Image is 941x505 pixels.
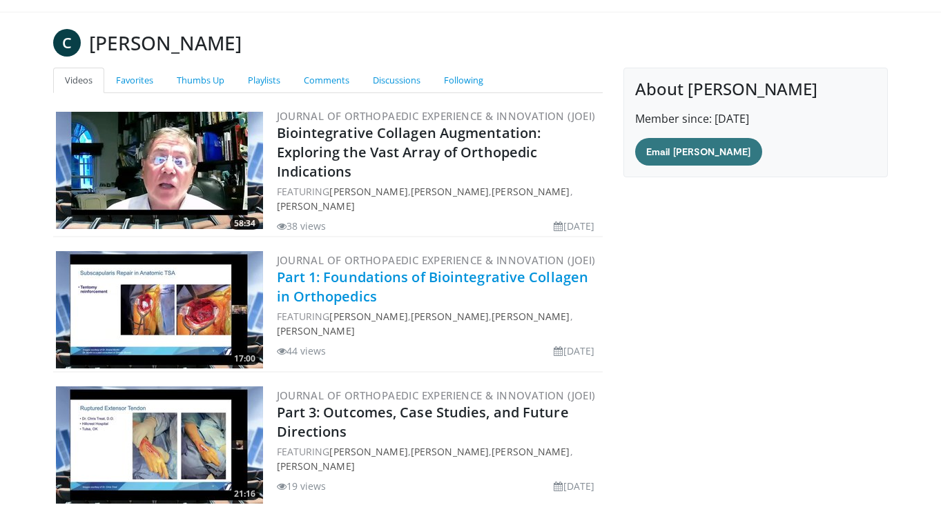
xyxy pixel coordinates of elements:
a: Favorites [104,68,165,93]
a: 58:34 [56,112,263,229]
li: [DATE] [554,479,594,493]
a: [PERSON_NAME] [329,185,407,198]
a: [PERSON_NAME] [411,310,489,323]
a: Biointegrative Collagen Augmentation: Exploring the Vast Array of Orthopedic Indications [277,123,541,181]
a: Part 3: Outcomes, Case Studies, and Future Directions [277,403,569,441]
li: [DATE] [554,344,594,358]
div: FEATURING , , , [277,309,601,338]
span: 21:16 [230,488,260,500]
span: 58:34 [230,217,260,230]
a: Thumbs Up [165,68,236,93]
a: Journal of Orthopaedic Experience & Innovation (JOEI) [277,109,596,123]
a: [PERSON_NAME] [329,310,407,323]
li: 19 views [277,479,327,493]
p: Member since: [DATE] [635,110,876,127]
a: Journal of Orthopaedic Experience & Innovation (JOEI) [277,253,596,267]
a: [PERSON_NAME] [492,445,570,458]
a: [PERSON_NAME] [277,199,355,212]
a: [PERSON_NAME] [492,310,570,323]
a: Part 1: Foundations of Biointegrative Collagen in Orthopedics [277,268,589,306]
a: Journal of Orthopaedic Experience & Innovation (JOEI) [277,388,596,402]
h4: About [PERSON_NAME] [635,79,876,99]
a: Playlists [236,68,292,93]
img: e9eccef6-57a3-455a-b197-e7f4b16879c1.300x170_q85_crop-smart_upscale.jpg [56,112,263,229]
img: b35d65a9-7d45-400a-8b67-eef5d228f227.300x170_q85_crop-smart_upscale.jpg [56,386,263,504]
a: Following [432,68,495,93]
a: 17:00 [56,251,263,368]
a: C [53,29,81,57]
a: Videos [53,68,104,93]
div: FEATURING , , , [277,444,601,473]
li: 38 views [277,219,327,233]
a: Comments [292,68,361,93]
a: [PERSON_NAME] [277,324,355,337]
img: 21cc53e3-2ad0-443c-9dfc-59df409b96e5.300x170_q85_crop-smart_upscale.jpg [56,251,263,368]
li: [DATE] [554,219,594,233]
a: 21:16 [56,386,263,504]
h3: [PERSON_NAME] [89,29,242,57]
a: [PERSON_NAME] [277,459,355,473]
a: [PERSON_NAME] [329,445,407,458]
a: [PERSON_NAME] [411,185,489,198]
span: 17:00 [230,353,260,365]
a: [PERSON_NAME] [492,185,570,198]
a: [PERSON_NAME] [411,445,489,458]
a: Email [PERSON_NAME] [635,138,761,166]
li: 44 views [277,344,327,358]
a: Discussions [361,68,432,93]
div: FEATURING , , , [277,184,601,213]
